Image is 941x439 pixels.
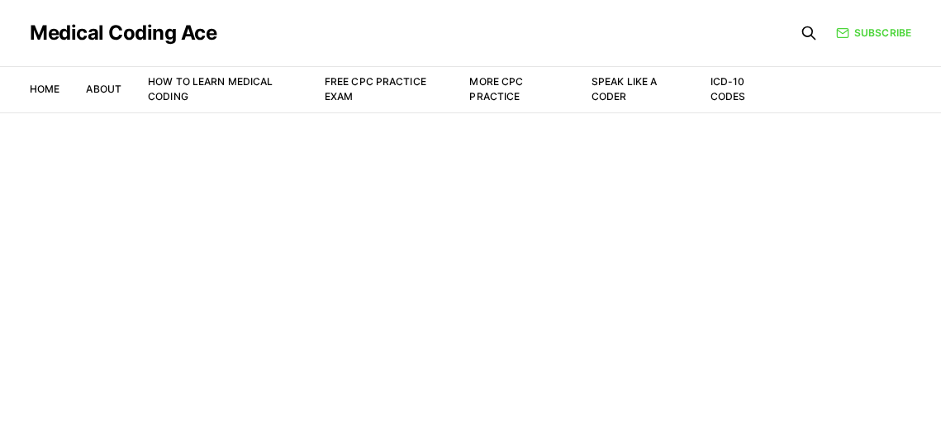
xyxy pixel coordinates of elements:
[711,75,746,103] a: ICD-10 Codes
[86,83,121,95] a: About
[30,23,216,43] a: Medical Coding Ace
[836,26,911,41] a: Subscribe
[469,75,523,103] a: More CPC Practice
[592,75,657,103] a: Speak Like a Coder
[30,83,59,95] a: Home
[148,75,273,103] a: How to Learn Medical Coding
[325,75,426,103] a: Free CPC Practice Exam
